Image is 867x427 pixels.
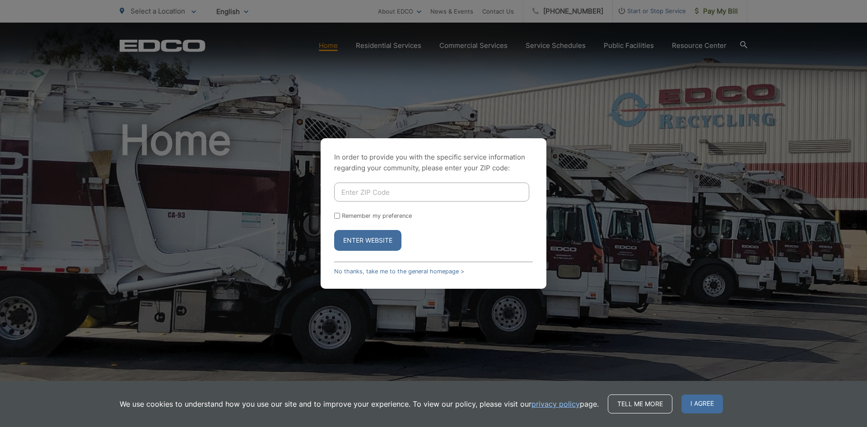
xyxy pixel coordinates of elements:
[531,399,580,409] a: privacy policy
[334,183,529,202] input: Enter ZIP Code
[681,394,723,413] span: I agree
[334,268,464,275] a: No thanks, take me to the general homepage >
[120,399,599,409] p: We use cookies to understand how you use our site and to improve your experience. To view our pol...
[334,152,533,174] p: In order to provide you with the specific service information regarding your community, please en...
[342,212,412,219] label: Remember my preference
[334,230,401,251] button: Enter Website
[608,394,672,413] a: Tell me more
